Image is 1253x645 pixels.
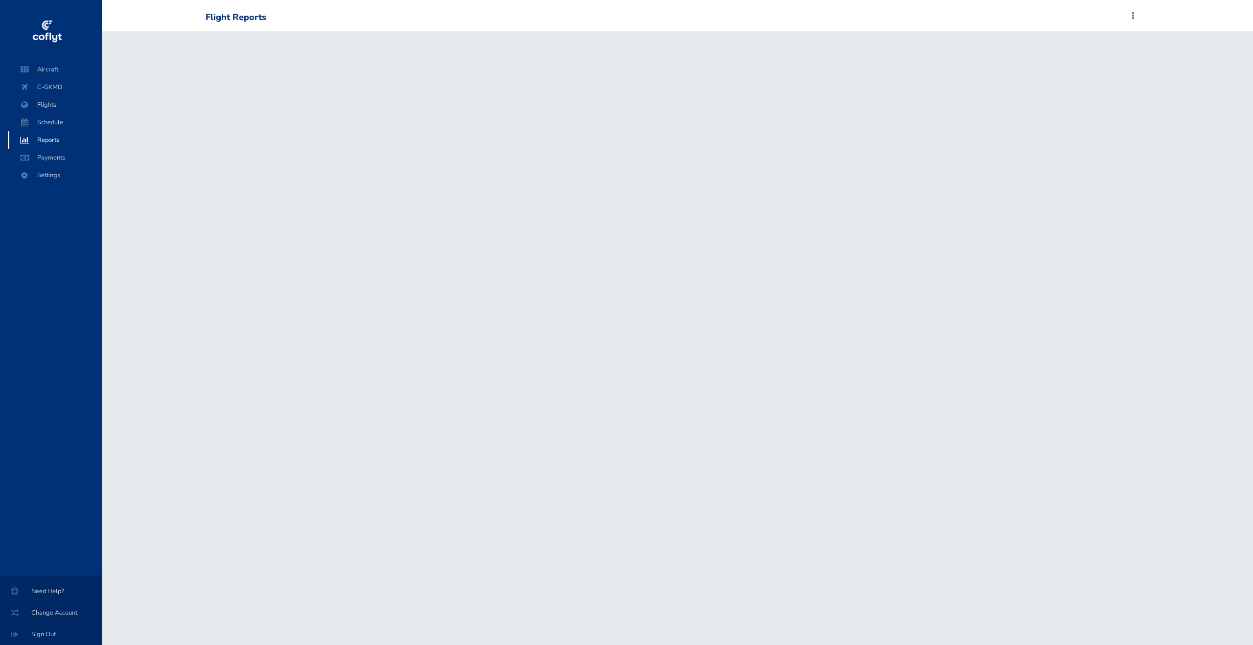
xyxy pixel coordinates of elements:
img: coflyt logo [31,17,63,46]
span: Need Help? [12,582,90,600]
span: Payments [18,149,92,166]
span: Settings [18,166,92,184]
span: Change Account [12,604,90,622]
span: C-GKMD [18,78,92,96]
span: Aircraft [18,61,92,78]
div: Flight Reports [206,12,266,23]
span: Schedule [18,114,92,131]
span: Reports [18,131,92,149]
span: Sign Out [12,625,90,643]
span: Flights [18,96,92,114]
